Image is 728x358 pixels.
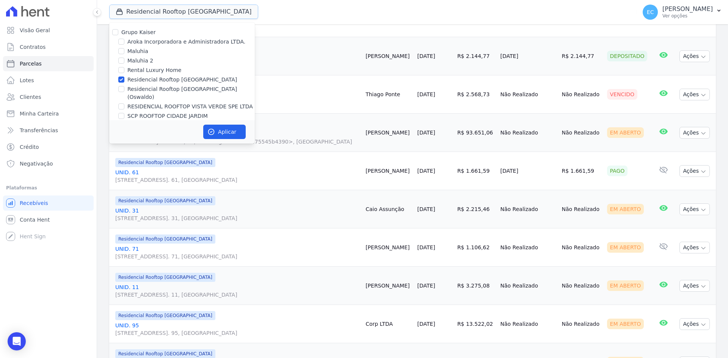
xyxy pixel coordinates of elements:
div: Em Aberto [607,280,644,291]
div: Pago [607,166,628,176]
td: Não Realizado [497,228,559,267]
td: Não Realizado [497,75,559,114]
button: Ações [679,165,710,177]
td: Não Realizado [497,190,559,228]
div: Open Intercom Messenger [8,332,26,350]
td: [DATE] [497,37,559,75]
div: Plataformas [6,183,91,192]
div: Vencido [607,89,638,100]
a: [DATE] [417,91,435,97]
label: SCP ROOFTOP CIDADE JARDIM [127,112,208,120]
td: Não Realizado [559,267,604,305]
td: Não Realizado [497,114,559,152]
span: Minha Carteira [20,110,59,117]
label: Grupo Kaiser [121,29,155,35]
td: Não Realizado [559,75,604,114]
div: Depositado [607,51,648,61]
td: Não Realizado [497,305,559,343]
a: Minha Carteira [3,106,94,121]
div: Em Aberto [607,242,644,253]
td: R$ 1.661,59 [454,152,497,190]
td: Não Realizado [497,267,559,305]
span: Residencial Rooftop [GEOGRAPHIC_DATA] [115,196,215,205]
button: Ações [679,242,710,253]
a: [DATE] [417,168,435,174]
div: Em Aberto [607,204,644,214]
a: Visão Geral [3,23,94,38]
label: Rental Luxury Home [127,66,181,74]
span: EC [647,9,654,15]
span: Contratos [20,43,45,51]
button: Ações [679,127,710,139]
span: Lotes [20,77,34,84]
td: R$ 2.144,77 [454,37,497,75]
div: Em Aberto [607,127,644,138]
p: [PERSON_NAME] [662,5,713,13]
a: Negativação [3,156,94,171]
a: Transferências [3,123,94,138]
td: Não Realizado [559,228,604,267]
a: Crédito [3,139,94,155]
span: Recebíveis [20,199,48,207]
p: Ver opções [662,13,713,19]
td: R$ 2.568,73 [454,75,497,114]
td: Não Realizado [559,190,604,228]
label: Aroka Incorporadora e Administradora LTDA. [127,38,245,46]
span: Negativação [20,160,53,167]
span: Residencial Rooftop [GEOGRAPHIC_DATA] [115,158,215,167]
td: R$ 13.522,02 [454,305,497,343]
a: Contratos [3,39,94,55]
span: Clientes [20,93,41,101]
label: Maluhia [127,47,148,55]
td: [PERSON_NAME] [362,114,414,152]
td: [PERSON_NAME] [362,228,414,267]
span: Crédito [20,143,39,151]
td: R$ 2.144,77 [559,37,604,75]
div: Em Aberto [607,319,644,329]
a: [DATE] [417,321,435,327]
a: UNID. 31[STREET_ADDRESS]. 31, [GEOGRAPHIC_DATA] [115,207,359,222]
span: [STREET_ADDRESS]. 31, [GEOGRAPHIC_DATA] [115,214,359,222]
button: Ações [679,318,710,330]
span: Transferências [20,127,58,134]
a: Recebíveis [3,195,94,211]
label: Residencial Rooftop [GEOGRAPHIC_DATA] [127,76,237,84]
a: Conta Hent [3,212,94,227]
span: Conta Hent [20,216,50,224]
td: [PERSON_NAME] [362,152,414,190]
span: [STREET_ADDRESS]. 95, [GEOGRAPHIC_DATA] [115,329,359,337]
td: R$ 93.651,06 [454,114,497,152]
a: UNID. 11[STREET_ADDRESS]. 11, [GEOGRAPHIC_DATA] [115,283,359,299]
span: [STREET_ADDRESS]. 61, [GEOGRAPHIC_DATA] [115,176,359,184]
button: Ações [679,89,710,100]
button: Aplicar [203,125,246,139]
button: Ações [679,280,710,292]
td: R$ 1.106,62 [454,228,497,267]
label: Residencial Rooftop [GEOGRAPHIC_DATA] (Oswaldo) [127,85,255,101]
a: UNID. 95[STREET_ADDRESS]. 95, [GEOGRAPHIC_DATA] [115,322,359,337]
a: Parcelas [3,56,94,71]
span: Residencial Rooftop [GEOGRAPHIC_DATA] [115,234,215,244]
span: [STREET_ADDRESS]. 11, [GEOGRAPHIC_DATA] [115,291,359,299]
td: [PERSON_NAME] [362,267,414,305]
td: Thiago Ponte [362,75,414,114]
a: Clientes [3,89,94,105]
button: Residencial Rooftop [GEOGRAPHIC_DATA] [109,5,258,19]
span: Residencial Rooftop [GEOGRAPHIC_DATA] [115,273,215,282]
span: Parcelas [20,60,42,67]
span: Visão Geral [20,27,50,34]
label: RESIDENCIAL ROOFTOP VISTA VERDE SPE LTDA [127,103,253,111]
span: Residencial Rooftop [GEOGRAPHIC_DATA] [115,311,215,320]
td: Corp LTDA [362,305,414,343]
td: [PERSON_NAME] [362,37,414,75]
td: Caio Assunção [362,190,414,228]
label: Maluhia 2 [127,57,153,65]
td: R$ 3.275,08 [454,267,497,305]
td: Não Realizado [559,114,604,152]
button: Ações [679,50,710,62]
a: [DATE] [417,53,435,59]
td: R$ 2.215,46 [454,190,497,228]
a: [DATE] [417,130,435,136]
td: R$ 1.661,59 [559,152,604,190]
button: EC [PERSON_NAME] Ver opções [637,2,728,23]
